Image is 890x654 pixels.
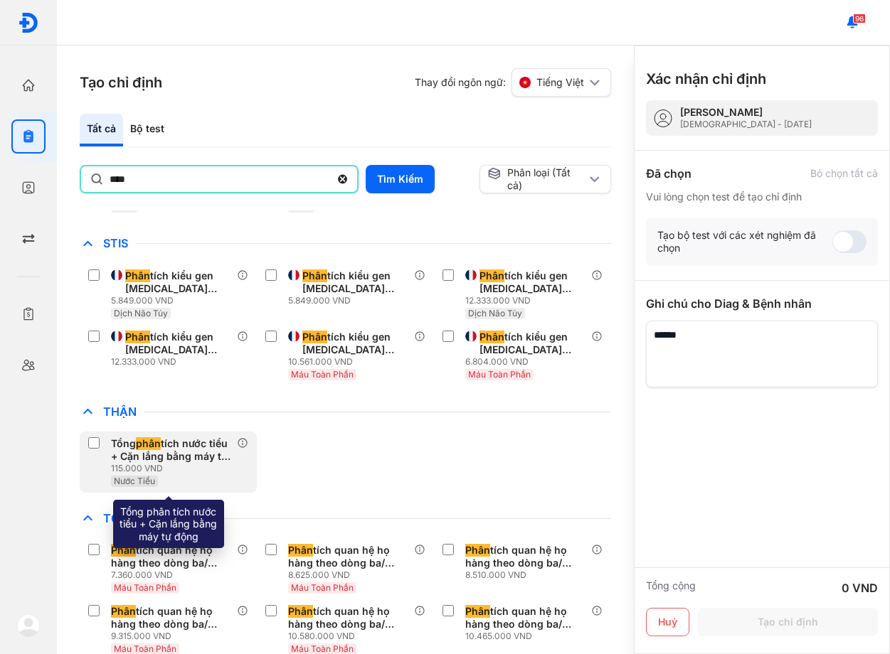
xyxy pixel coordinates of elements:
div: tích kiểu gen [MEDICAL_DATA] kháng thuốc ([MEDICAL_DATA] & RT) [Máu Toàn Phần] ** [302,331,408,356]
div: tích kiểu gen [MEDICAL_DATA] kháng thuốc ([MEDICAL_DATA] & RT) [Dịch Não Tủy] ** [480,269,586,295]
div: tích quan hệ họ hàng theo dòng ba/ dòng nội (X/Y) (4 người, Mẫu đặc biệt, Dân sự tự nguyện) ** [465,605,586,631]
div: 10.580.000 VND [288,631,414,642]
span: Máu Toàn Phần [291,582,354,593]
span: Dịch Não Tủy [114,308,168,318]
span: Thận [96,404,144,419]
span: Máu Toàn Phần [114,582,176,593]
div: tích quan hệ họ hàng theo dòng ba/ dòng nội (X/Y) (3 người, Hành chính pháp lý) ** [288,544,408,569]
h3: Xác nhận chỉ định [646,69,766,89]
span: Máu Toàn Phần [291,369,354,380]
div: 7.360.000 VND [111,569,237,581]
div: 10.465.000 VND [465,631,591,642]
span: phân [136,437,161,450]
div: tích kiểu gen [MEDICAL_DATA] kháng thuốc (Integrase) [Dịch Não Tủy] ** [125,269,231,295]
div: [DEMOGRAPHIC_DATA] - [DATE] [680,119,812,130]
div: tích kiểu gen [MEDICAL_DATA] kháng thuốc ([MEDICAL_DATA] & RT) [Huyết Tương] ** [125,331,231,356]
img: logo [18,12,39,33]
div: 5.849.000 VND [288,295,414,306]
div: Phân loại (Tất cả) [487,166,586,192]
span: Phân [125,269,150,282]
div: tích quan hệ họ hàng theo dòng ba/ dòng nội (X/Y) (3 người, Dân sự tự nguyện) ** [111,544,231,569]
span: Phân [480,269,504,282]
button: Tạo chỉ định [698,608,878,636]
div: tích kiểu gen [MEDICAL_DATA] kháng thuốc on Proviral DNA (Integrase) [Máu Toàn Phần] ** [480,331,586,356]
div: Đã chọn [646,165,692,182]
span: Phân [291,201,312,212]
div: 12.333.000 VND [111,356,237,368]
div: 10.561.000 VND [288,356,414,368]
div: [PERSON_NAME] [680,106,812,119]
span: Phân [114,201,134,212]
span: Phân [302,331,327,343]
div: Tạo bộ test với các xét nghiệm đã chọn [657,229,832,254]
span: Tổng Quát [96,511,179,525]
button: Tìm Kiếm [366,165,435,193]
div: Tất cả [80,114,123,146]
div: Tổng tích nước tiểu + Cặn lắng bằng máy tự động [111,437,231,463]
div: Bộ test [123,114,171,146]
div: 9.315.000 VND [111,631,237,642]
div: tích kiểu gen [MEDICAL_DATA] kháng thuốc (Integrase) [Huyết Tương] ** [302,269,408,295]
div: Vui lòng chọn test để tạo chỉ định [646,191,878,203]
div: 5.849.000 VND [111,295,237,306]
div: 12.333.000 VND [465,295,591,306]
div: Bỏ chọn tất cả [810,167,878,180]
span: Phân [288,605,313,618]
span: Phân [111,605,136,618]
div: Ghi chú cho Diag & Bệnh nhân [646,295,878,312]
span: Máu Toàn Phần [291,643,354,654]
div: Tổng cộng [646,579,696,596]
h3: Tạo chỉ định [80,73,162,92]
img: logo [17,614,40,637]
span: Phân [125,331,150,343]
div: tích quan hệ họ hàng theo dòng ba/ dòng nội (X/Y) (4 người, Dân sự tự nguyện) ** [111,605,231,631]
span: Máu Toàn Phần [468,369,531,380]
span: Phân [465,544,490,557]
span: Nước Tiểu [114,476,155,486]
div: tích quan hệ họ hàng theo dòng ba/ dòng nội (X/Y) (4 người, Hành chính pháp lý) ** [288,605,408,631]
span: 96 [853,14,866,23]
div: 6.804.000 VND [465,356,591,368]
span: Tiếng Việt [536,76,584,89]
span: Phân [288,544,313,557]
span: Phân [465,605,490,618]
span: Phân [302,269,327,282]
div: 0 VND [842,579,878,596]
span: Phân [111,544,136,557]
div: tích quan hệ họ hàng theo dòng ba/ dòng nội (X/Y) (3 người, Mẫu đặc biệt, Dân sự tự nguyện) ** [465,544,586,569]
span: Dịch Não Tủy [468,308,522,318]
div: 115.000 VND [111,463,237,474]
button: Huỷ [646,608,689,636]
div: 8.510.000 VND [465,569,591,581]
span: Phân [480,331,504,343]
span: Máu Toàn Phần [114,643,176,654]
span: STIs [96,236,135,250]
div: 8.625.000 VND [288,569,414,581]
div: Thay đổi ngôn ngữ: [415,68,611,97]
